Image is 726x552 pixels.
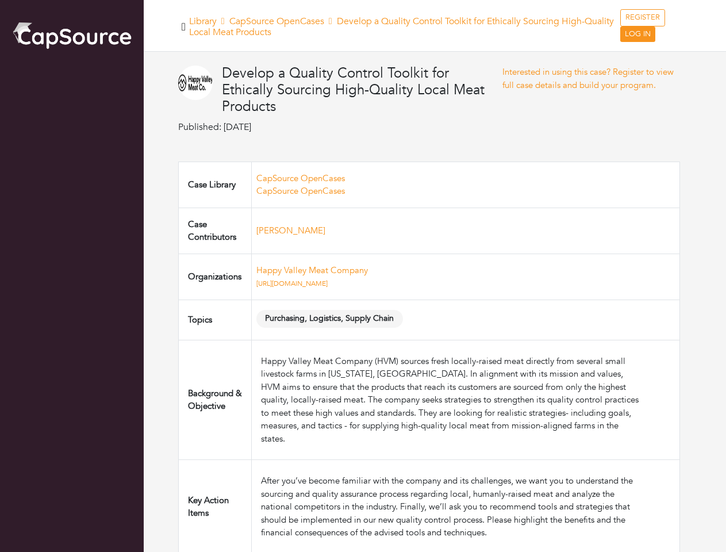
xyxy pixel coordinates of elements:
a: CapSource OpenCases [256,185,345,197]
div: After you’ve become familiar with the company and its challenges, we want you to understand the s... [261,474,642,539]
a: REGISTER [620,9,665,26]
a: CapSource OpenCases [256,172,345,184]
img: cap_logo.png [11,20,132,50]
p: Published: [DATE] [178,120,502,134]
div: Happy Valley Meat Company (HVM) sources fresh locally-raised meat directly from several small liv... [261,355,642,446]
td: Background & Objective [179,340,252,460]
a: CapSource OpenCases [229,15,324,28]
span: Purchasing, Logistics, Supply Chain [256,310,403,328]
img: HVMC.png [178,66,213,100]
td: Case Library [179,162,252,208]
a: LOG IN [620,26,655,43]
a: Happy Valley Meat Company [256,264,368,276]
h4: Develop a Quality Control Toolkit for Ethically Sourcing High-Quality Local Meat Products [222,66,502,115]
a: [PERSON_NAME] [256,225,325,236]
a: [URL][DOMAIN_NAME] [256,279,328,288]
td: Topics [179,300,252,340]
td: Case Contributors [179,208,252,254]
a: Interested in using this case? Register to view full case details and build your program. [502,66,674,91]
h5: Library Develop a Quality Control Toolkit for Ethically Sourcing High-Quality Local Meat Products [189,16,620,38]
td: Organizations [179,254,252,300]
